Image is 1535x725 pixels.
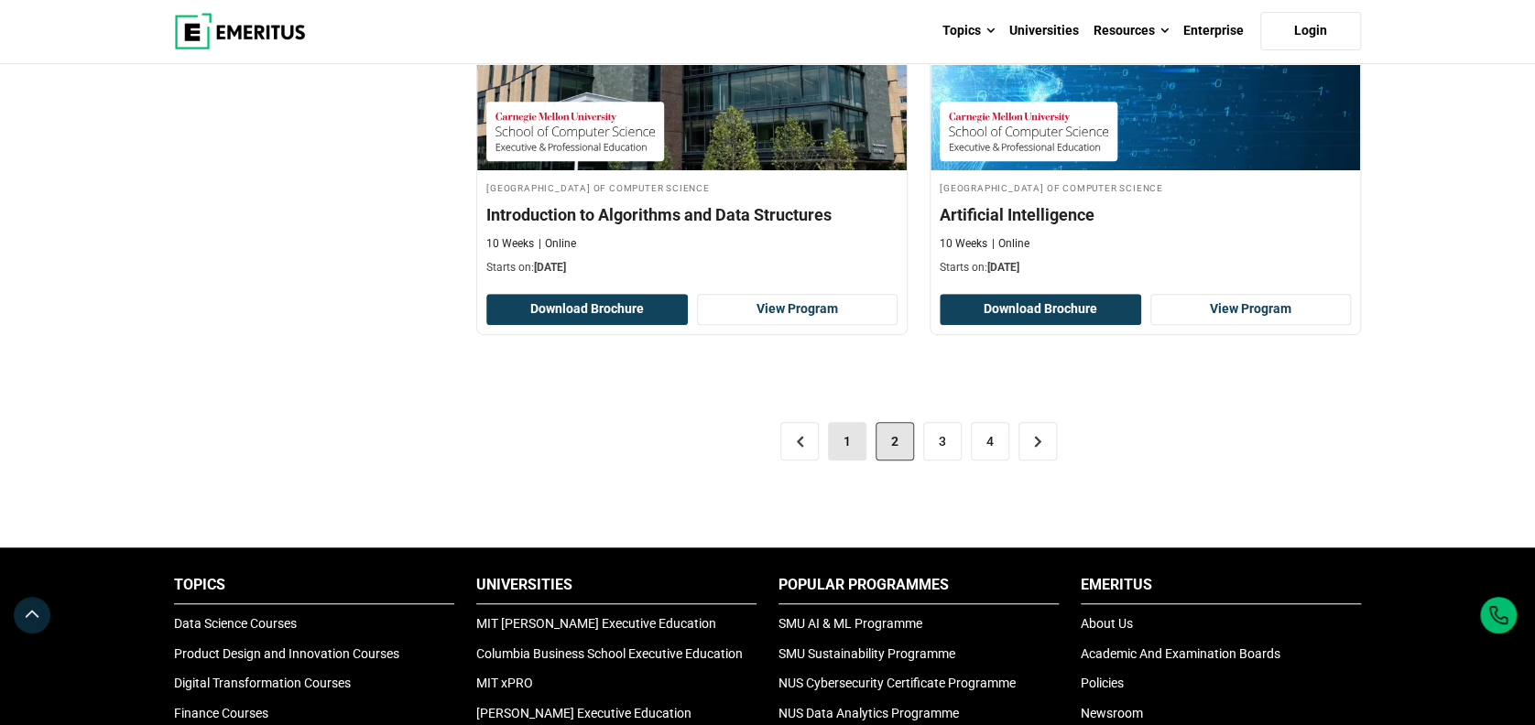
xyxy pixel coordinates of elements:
a: [PERSON_NAME] Executive Education [476,706,691,720]
h4: Introduction to Algorithms and Data Structures [486,203,898,226]
a: MIT [PERSON_NAME] Executive Education [476,616,716,631]
p: 10 Weeks [486,236,534,252]
a: Policies [1081,676,1124,690]
a: 1 [828,422,866,460]
a: Digital Transformation Courses [174,676,351,690]
p: Starts on: [940,260,1351,276]
span: 2 [876,422,914,460]
a: View Program [1150,294,1352,325]
a: Login [1260,12,1361,50]
a: SMU AI & ML Programme [778,616,922,631]
a: NUS Data Analytics Programme [778,706,959,720]
p: 10 Weeks [940,236,987,252]
a: Data Science Courses [174,616,297,631]
a: About Us [1081,616,1133,631]
p: Online [992,236,1029,252]
span: [DATE] [987,261,1019,274]
p: Online [539,236,576,252]
button: Download Brochure [940,294,1141,325]
a: 4 [971,422,1009,460]
p: Starts on: [486,260,898,276]
a: NUS Cybersecurity Certificate Programme [778,676,1016,690]
a: Columbia Business School Executive Education [476,646,743,661]
button: Download Brochure [486,294,688,325]
a: SMU Sustainability Programme [778,646,955,661]
h4: [GEOGRAPHIC_DATA] of Computer Science [486,179,898,195]
a: Product Design and Innovation Courses [174,646,399,661]
a: 3 [923,422,962,460]
h4: Artificial Intelligence [940,203,1351,226]
a: Finance Courses [174,706,268,720]
a: Newsroom [1081,706,1143,720]
span: [DATE] [534,261,566,274]
img: Carnegie Mellon University School of Computer Science [495,111,655,152]
a: MIT xPRO [476,676,533,690]
a: View Program [697,294,898,325]
a: > [1018,422,1057,460]
h4: [GEOGRAPHIC_DATA] of Computer Science [940,179,1351,195]
img: Carnegie Mellon University School of Computer Science [949,111,1108,152]
a: < [780,422,819,460]
a: Academic And Examination Boards [1081,646,1280,661]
